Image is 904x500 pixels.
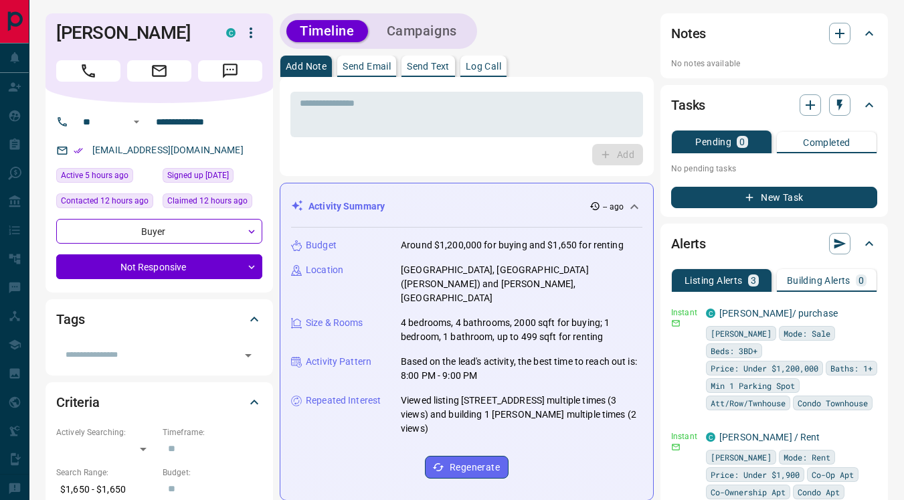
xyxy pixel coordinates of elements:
[306,316,363,330] p: Size & Rooms
[671,319,681,328] svg: Email
[286,62,327,71] p: Add Note
[61,169,128,182] span: Active 5 hours ago
[784,327,830,340] span: Mode: Sale
[56,193,156,212] div: Sat Sep 13 2025
[830,361,873,375] span: Baths: 1+
[751,276,756,285] p: 3
[671,159,877,179] p: No pending tasks
[407,62,450,71] p: Send Text
[671,187,877,208] button: New Task
[56,392,100,413] h2: Criteria
[127,60,191,82] span: Email
[401,316,642,344] p: 4 bedrooms, 4 bathrooms, 2000 sqft for buying; 1 bedroom, 1 bathroom, up to 499 sqft for renting
[466,62,501,71] p: Log Call
[56,60,120,82] span: Call
[803,138,850,147] p: Completed
[92,145,244,155] a: [EMAIL_ADDRESS][DOMAIN_NAME]
[711,344,757,357] span: Beds: 3BD+
[306,263,343,277] p: Location
[685,276,743,285] p: Listing Alerts
[603,201,624,213] p: -- ago
[56,309,84,330] h2: Tags
[671,94,705,116] h2: Tasks
[306,355,371,369] p: Activity Pattern
[671,23,706,44] h2: Notes
[711,485,786,499] span: Co-Ownership Apt
[671,58,877,70] p: No notes available
[198,60,262,82] span: Message
[798,485,840,499] span: Condo Apt
[787,276,850,285] p: Building Alerts
[784,450,830,464] span: Mode: Rent
[671,442,681,452] svg: Email
[401,238,624,252] p: Around $1,200,000 for buying and $1,650 for renting
[306,238,337,252] p: Budget
[711,379,795,392] span: Min 1 Parking Spot
[343,62,391,71] p: Send Email
[671,233,706,254] h2: Alerts
[163,426,262,438] p: Timeframe:
[306,394,381,408] p: Repeated Interest
[671,307,698,319] p: Instant
[711,327,772,340] span: [PERSON_NAME]
[308,199,385,214] p: Activity Summary
[671,228,877,260] div: Alerts
[706,432,715,442] div: condos.ca
[56,386,262,418] div: Criteria
[167,194,248,207] span: Claimed 12 hours ago
[401,394,642,436] p: Viewed listing [STREET_ADDRESS] multiple times (3 views) and building 1 [PERSON_NAME] multiple ti...
[226,28,236,37] div: condos.ca
[812,468,854,481] span: Co-Op Apt
[798,396,868,410] span: Condo Townhouse
[711,450,772,464] span: [PERSON_NAME]
[61,194,149,207] span: Contacted 12 hours ago
[163,467,262,479] p: Budget:
[56,426,156,438] p: Actively Searching:
[671,17,877,50] div: Notes
[286,20,368,42] button: Timeline
[56,254,262,279] div: Not Responsive
[163,193,262,212] div: Sat Sep 13 2025
[425,456,509,479] button: Regenerate
[401,355,642,383] p: Based on the lead's activity, the best time to reach out is: 8:00 PM - 9:00 PM
[711,396,786,410] span: Att/Row/Twnhouse
[291,194,642,219] div: Activity Summary-- ago
[401,263,642,305] p: [GEOGRAPHIC_DATA], [GEOGRAPHIC_DATA] ([PERSON_NAME]) and [PERSON_NAME], [GEOGRAPHIC_DATA]
[128,114,145,130] button: Open
[706,309,715,318] div: condos.ca
[56,168,156,187] div: Sat Sep 13 2025
[56,303,262,335] div: Tags
[239,346,258,365] button: Open
[711,468,800,481] span: Price: Under $1,900
[163,168,262,187] div: Mon Mar 13 2023
[695,137,731,147] p: Pending
[719,432,820,442] a: [PERSON_NAME] / Rent
[719,308,838,319] a: [PERSON_NAME]/ purchase
[739,137,745,147] p: 0
[56,467,156,479] p: Search Range:
[711,361,818,375] span: Price: Under $1,200,000
[74,146,83,155] svg: Email Verified
[167,169,229,182] span: Signed up [DATE]
[671,430,698,442] p: Instant
[373,20,470,42] button: Campaigns
[56,219,262,244] div: Buyer
[671,89,877,121] div: Tasks
[56,22,206,44] h1: [PERSON_NAME]
[858,276,864,285] p: 0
